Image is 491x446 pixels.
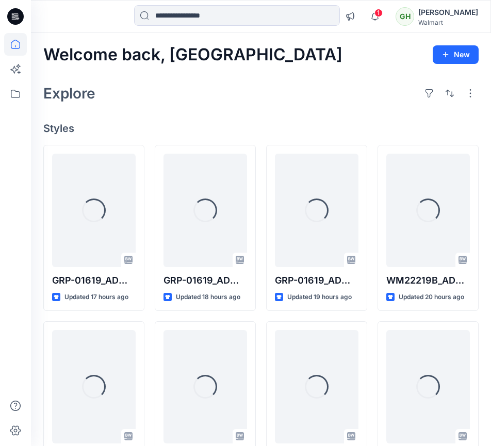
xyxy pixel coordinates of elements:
[43,85,95,102] h2: Explore
[396,7,414,26] div: GH
[275,273,358,288] p: GRP-01619_ADM_JOGGER
[287,292,352,303] p: Updated 19 hours ago
[418,19,478,26] div: Walmart
[399,292,464,303] p: Updated 20 hours ago
[176,292,240,303] p: Updated 18 hours ago
[374,9,383,17] span: 1
[43,45,342,64] h2: Welcome back, [GEOGRAPHIC_DATA]
[52,273,136,288] p: GRP-01619_ADM_LOUNGE PULLOVER
[163,273,247,288] p: GRP-01619_ADM_ SHORT
[418,6,478,19] div: [PERSON_NAME]
[64,292,128,303] p: Updated 17 hours ago
[43,122,479,135] h4: Styles
[433,45,479,64] button: New
[386,273,470,288] p: WM22219B_ADM_SHORTY NOTCH SET_COLORWAY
